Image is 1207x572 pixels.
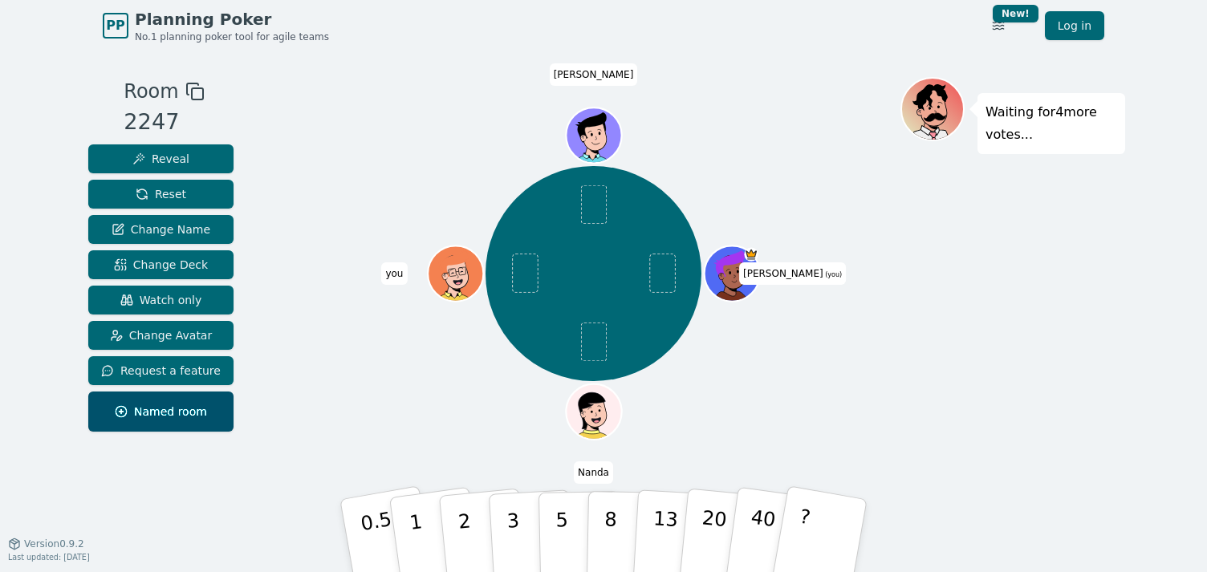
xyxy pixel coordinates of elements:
button: Watch only [88,286,234,314]
p: Waiting for 4 more votes... [986,101,1117,146]
span: Watch only [120,292,202,308]
span: Change Avatar [110,327,213,343]
span: Reveal [132,151,189,167]
a: Log in [1045,11,1104,40]
span: Reset [136,186,186,202]
button: Click to change your avatar [705,247,758,299]
button: Reset [88,180,234,209]
span: Change Name [112,221,210,237]
button: New! [984,11,1013,40]
button: Change Avatar [88,321,234,350]
span: Click to change your name [739,262,846,285]
span: Planning Poker [135,8,329,30]
button: Change Name [88,215,234,244]
span: Version 0.9.2 [24,538,84,550]
span: No.1 planning poker tool for agile teams [135,30,329,43]
span: Click to change your name [574,461,613,484]
div: New! [993,5,1038,22]
span: bartholomew is the host [744,247,758,261]
span: Click to change your name [550,63,638,86]
span: Named room [115,404,207,420]
a: PPPlanning PokerNo.1 planning poker tool for agile teams [103,8,329,43]
span: Click to change your name [381,262,407,285]
div: 2247 [124,106,204,139]
span: Change Deck [114,257,208,273]
span: (you) [823,271,843,278]
span: Request a feature [101,363,221,379]
button: Change Deck [88,250,234,279]
span: Last updated: [DATE] [8,553,90,562]
button: Version0.9.2 [8,538,84,550]
span: PP [106,16,124,35]
span: Room [124,77,178,106]
button: Reveal [88,144,234,173]
button: Named room [88,391,234,432]
button: Request a feature [88,356,234,385]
